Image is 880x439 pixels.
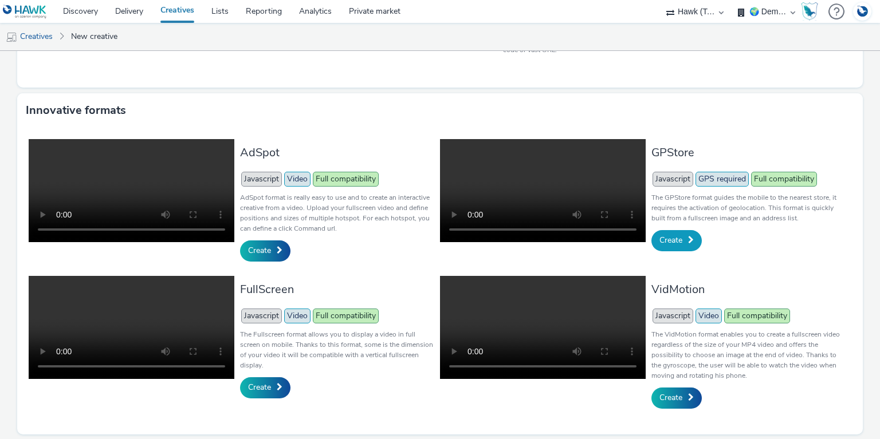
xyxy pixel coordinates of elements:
[651,282,846,297] h3: VidMotion
[801,2,818,21] img: Hawk Academy
[696,309,722,323] span: Video
[801,2,823,21] a: Hawk Academy
[240,192,434,234] p: AdSpot format is really easy to use and to create an interactive creative from a video. Upload yo...
[240,377,290,398] a: Create
[651,387,702,408] a: Create
[651,145,846,160] h3: GPStore
[26,102,126,119] h3: Innovative formats
[240,240,290,261] a: Create
[651,329,846,381] p: The VidMotion format enables you to create a fullscreen video regardless of the size of your MP4 ...
[659,392,682,403] span: Create
[3,5,47,19] img: undefined Logo
[248,245,271,256] span: Create
[284,172,311,187] span: Video
[240,145,434,160] h3: AdSpot
[653,172,693,187] span: Javascript
[240,282,434,297] h3: FullScreen
[724,309,790,323] span: Full compatibility
[651,230,702,251] a: Create
[6,31,17,43] img: mobile
[751,172,817,187] span: Full compatibility
[248,382,271,393] span: Create
[696,172,749,187] span: GPS required
[854,2,871,21] img: Account DE
[653,309,693,323] span: Javascript
[241,309,282,323] span: Javascript
[313,309,379,323] span: Full compatibility
[659,235,682,246] span: Create
[284,309,311,323] span: Video
[313,172,379,187] span: Full compatibility
[651,192,846,223] p: The GPStore format guides the mobile to the nearest store, it requires the activation of geolocat...
[241,172,282,187] span: Javascript
[240,329,434,370] p: The Fullscreen format allows you to display a video in full screen on mobile. Thanks to this form...
[65,23,123,50] a: New creative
